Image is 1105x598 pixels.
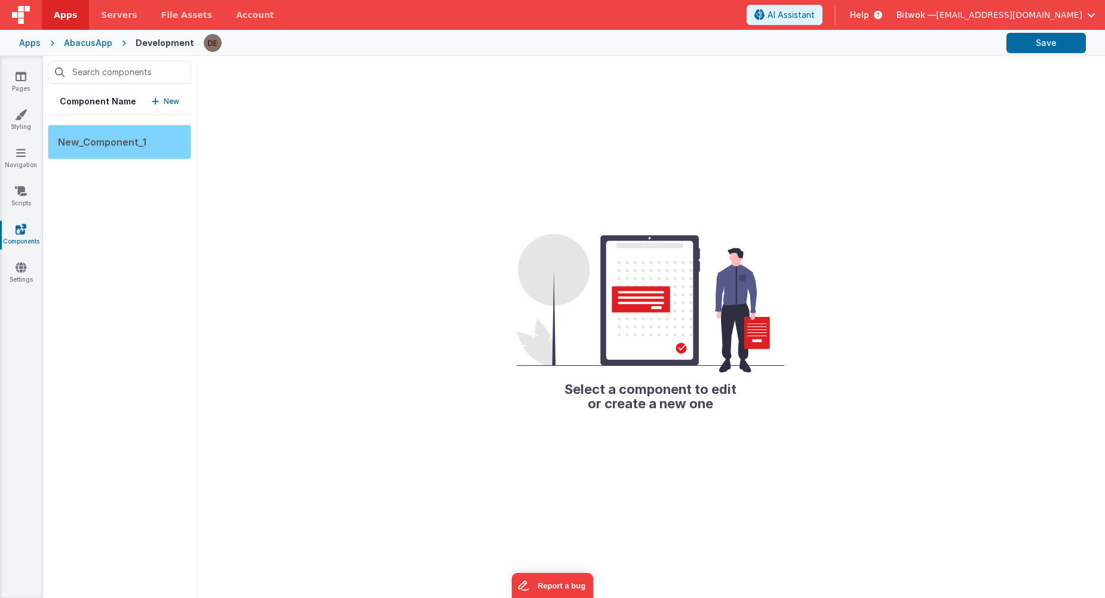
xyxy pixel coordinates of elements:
[48,61,191,84] input: Search components
[152,95,179,107] button: New
[136,37,194,49] div: Development
[1006,33,1086,53] button: Save
[60,95,136,107] h5: Component Name
[897,9,936,21] span: Bitwok —
[897,9,1095,21] button: Bitwok — [EMAIL_ADDRESS][DOMAIN_NAME]
[204,35,221,51] img: e7fe25dfebe04b7fa32e5015350e2f18
[58,136,146,148] span: New_Component_1
[164,95,179,107] p: New
[54,9,77,21] span: Apps
[768,9,815,21] span: AI Assistant
[512,573,594,598] iframe: Marker.io feedback button
[19,37,41,49] div: Apps
[64,37,112,49] div: AbacusApp
[161,9,213,21] span: File Assets
[747,5,822,25] button: AI Assistant
[517,372,784,411] h2: Select a component to edit or create a new one
[850,9,869,21] span: Help
[936,9,1082,21] span: [EMAIL_ADDRESS][DOMAIN_NAME]
[101,9,137,21] span: Servers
